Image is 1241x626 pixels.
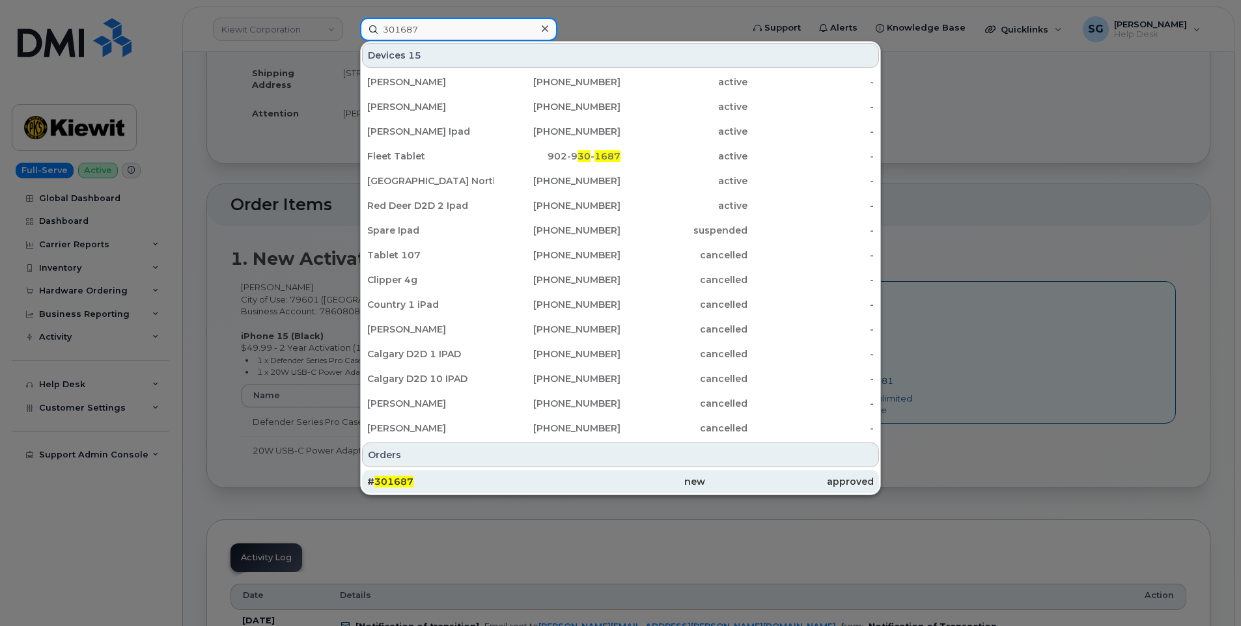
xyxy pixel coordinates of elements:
[494,199,621,212] div: [PHONE_NUMBER]
[367,100,494,113] div: [PERSON_NAME]
[362,470,879,493] a: #301687newapproved
[367,199,494,212] div: Red Deer D2D 2 Ipad
[362,219,879,242] a: Spare Ipad[PHONE_NUMBER]suspended-
[620,249,747,262] div: cancelled
[747,199,874,212] div: -
[367,174,494,187] div: [GEOGRAPHIC_DATA] North Pup Ipad
[747,75,874,88] div: -
[747,125,874,138] div: -
[594,150,620,162] span: 1687
[620,174,747,187] div: active
[494,372,621,385] div: [PHONE_NUMBER]
[747,174,874,187] div: -
[367,397,494,410] div: [PERSON_NAME]
[494,75,621,88] div: [PHONE_NUMBER]
[620,323,747,336] div: cancelled
[362,392,879,415] a: [PERSON_NAME][PHONE_NUMBER]cancelled-
[620,125,747,138] div: active
[578,150,591,162] span: 30
[747,273,874,286] div: -
[620,422,747,435] div: cancelled
[494,323,621,336] div: [PHONE_NUMBER]
[620,75,747,88] div: active
[367,347,494,361] div: Calgary D2D 1 IPAD
[620,224,747,237] div: suspended
[620,100,747,113] div: active
[747,150,874,163] div: -
[494,397,621,410] div: [PHONE_NUMBER]
[367,249,494,262] div: Tablet 107
[494,347,621,361] div: [PHONE_NUMBER]
[620,273,747,286] div: cancelled
[620,199,747,212] div: active
[747,224,874,237] div: -
[494,174,621,187] div: [PHONE_NUMBER]
[362,120,879,143] a: [PERSON_NAME] Ipad[PHONE_NUMBER]active-
[362,416,879,440] a: [PERSON_NAME][PHONE_NUMBER]cancelled-
[494,298,621,311] div: [PHONE_NUMBER]
[494,224,621,237] div: [PHONE_NUMBER]
[705,475,874,488] div: approved
[620,298,747,311] div: cancelled
[747,249,874,262] div: -
[536,475,704,488] div: new
[362,144,879,168] a: Fleet Tablet902-930-1687active-
[747,100,874,113] div: -
[367,475,536,488] div: #
[747,298,874,311] div: -
[367,75,494,88] div: [PERSON_NAME]
[494,150,621,163] div: 902-9 -
[747,323,874,336] div: -
[362,342,879,366] a: Calgary D2D 1 IPAD[PHONE_NUMBER]cancelled-
[362,43,879,68] div: Devices
[360,18,557,41] input: Find something...
[362,293,879,316] a: Country 1 iPad[PHONE_NUMBER]cancelled-
[494,100,621,113] div: [PHONE_NUMBER]
[620,150,747,163] div: active
[362,243,879,267] a: Tablet 107[PHONE_NUMBER]cancelled-
[747,422,874,435] div: -
[620,372,747,385] div: cancelled
[367,298,494,311] div: Country 1 iPad
[362,70,879,94] a: [PERSON_NAME][PHONE_NUMBER]active-
[747,397,874,410] div: -
[362,442,879,467] div: Orders
[362,367,879,390] a: Calgary D2D 10 IPAD[PHONE_NUMBER]cancelled-
[747,372,874,385] div: -
[362,169,879,193] a: [GEOGRAPHIC_DATA] North Pup Ipad[PHONE_NUMBER]active-
[367,224,494,237] div: Spare Ipad
[362,95,879,118] a: [PERSON_NAME][PHONE_NUMBER]active-
[620,397,747,410] div: cancelled
[367,125,494,138] div: [PERSON_NAME] Ipad
[494,125,621,138] div: [PHONE_NUMBER]
[367,422,494,435] div: [PERSON_NAME]
[1184,569,1231,616] iframe: Messenger Launcher
[494,273,621,286] div: [PHONE_NUMBER]
[494,249,621,262] div: [PHONE_NUMBER]
[494,422,621,435] div: [PHONE_NUMBER]
[747,347,874,361] div: -
[367,273,494,286] div: Clipper 4g
[620,347,747,361] div: cancelled
[367,150,494,163] div: Fleet Tablet
[367,372,494,385] div: Calgary D2D 10 IPAD
[362,268,879,292] a: Clipper 4g[PHONE_NUMBER]cancelled-
[362,318,879,341] a: [PERSON_NAME][PHONE_NUMBER]cancelled-
[362,194,879,217] a: Red Deer D2D 2 Ipad[PHONE_NUMBER]active-
[408,49,421,62] span: 15
[374,476,413,487] span: 301687
[367,323,494,336] div: [PERSON_NAME]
